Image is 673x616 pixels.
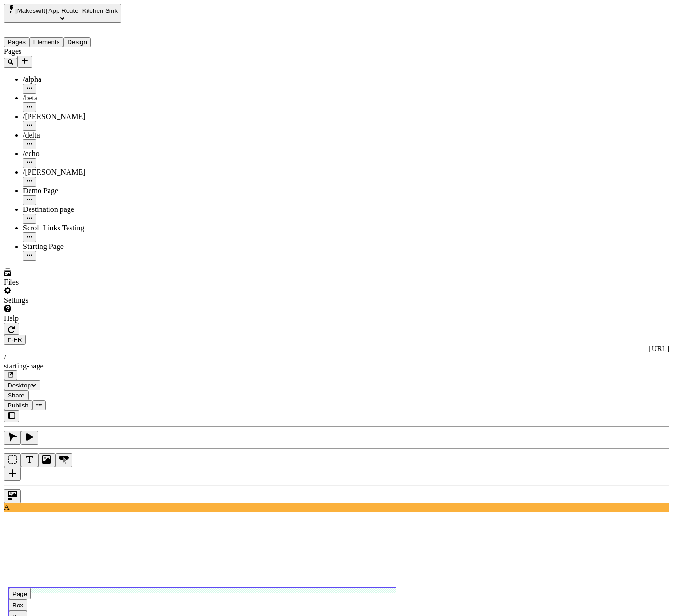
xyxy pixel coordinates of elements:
[4,335,26,345] button: Open locale picker
[4,453,21,467] button: Box
[4,353,669,362] div: /
[21,453,38,467] button: Text
[23,112,136,121] div: /[PERSON_NAME]
[4,400,32,410] button: Publish
[23,205,136,214] div: Destination page
[4,47,136,56] div: Pages
[4,314,136,323] div: Help
[4,4,121,23] button: Select site
[23,75,136,84] div: /alpha
[55,453,72,467] button: Button
[8,392,25,399] span: Share
[12,590,27,597] div: Page
[12,602,23,609] div: Box
[4,278,136,287] div: Files
[23,94,136,102] div: /beta
[38,453,55,467] button: Image
[4,390,29,400] button: Share
[9,588,31,599] button: Page
[23,149,136,158] div: /echo
[4,37,30,47] button: Pages
[4,8,139,16] p: Cookie Test Route
[17,56,32,68] button: Add new
[15,7,118,14] span: [Makeswift] App Router Kitchen Sink
[4,362,669,370] div: starting-page
[4,503,669,512] div: A
[4,296,136,305] div: Settings
[4,380,40,390] button: Desktop
[23,242,136,251] div: Starting Page
[30,37,64,47] button: Elements
[9,599,27,611] button: Box
[23,224,136,232] div: Scroll Links Testing
[8,382,31,389] span: Desktop
[63,37,91,47] button: Design
[4,345,669,353] div: [URL]
[8,336,22,343] span: fr-FR
[23,131,136,139] div: /delta
[23,168,136,177] div: /[PERSON_NAME]
[23,187,136,195] div: Demo Page
[8,402,29,409] span: Publish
